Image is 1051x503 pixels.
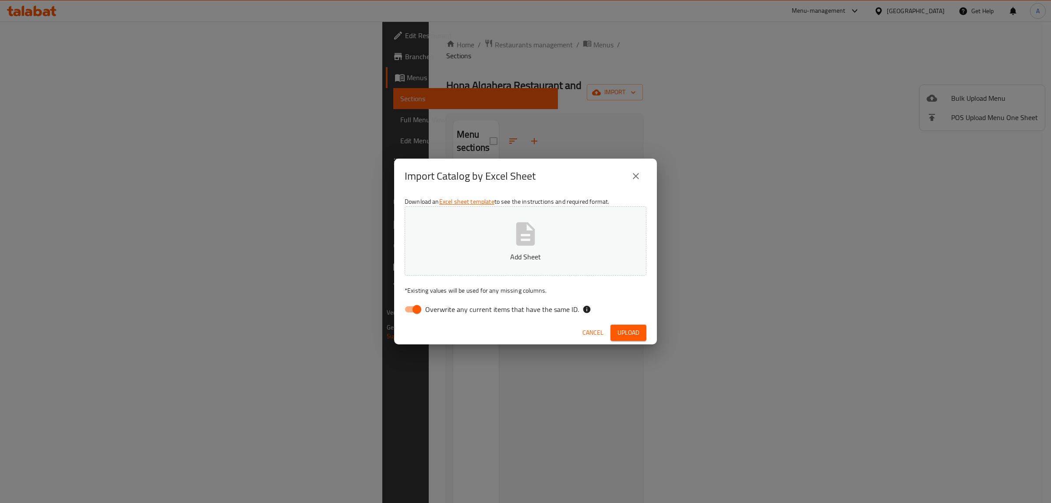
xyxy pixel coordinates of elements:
button: close [625,166,646,187]
button: Add Sheet [405,206,646,276]
span: Overwrite any current items that have the same ID. [425,304,579,315]
span: Upload [617,327,639,338]
a: Excel sheet template [439,196,494,207]
p: Existing values will be used for any missing columns. [405,286,646,295]
span: Cancel [582,327,603,338]
h2: Import Catalog by Excel Sheet [405,169,536,183]
div: Download an to see the instructions and required format. [394,194,657,321]
p: Add Sheet [418,251,633,262]
button: Upload [610,325,646,341]
button: Cancel [579,325,607,341]
svg: If the overwrite option isn't selected, then the items that match an existing ID will be ignored ... [582,305,591,314]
